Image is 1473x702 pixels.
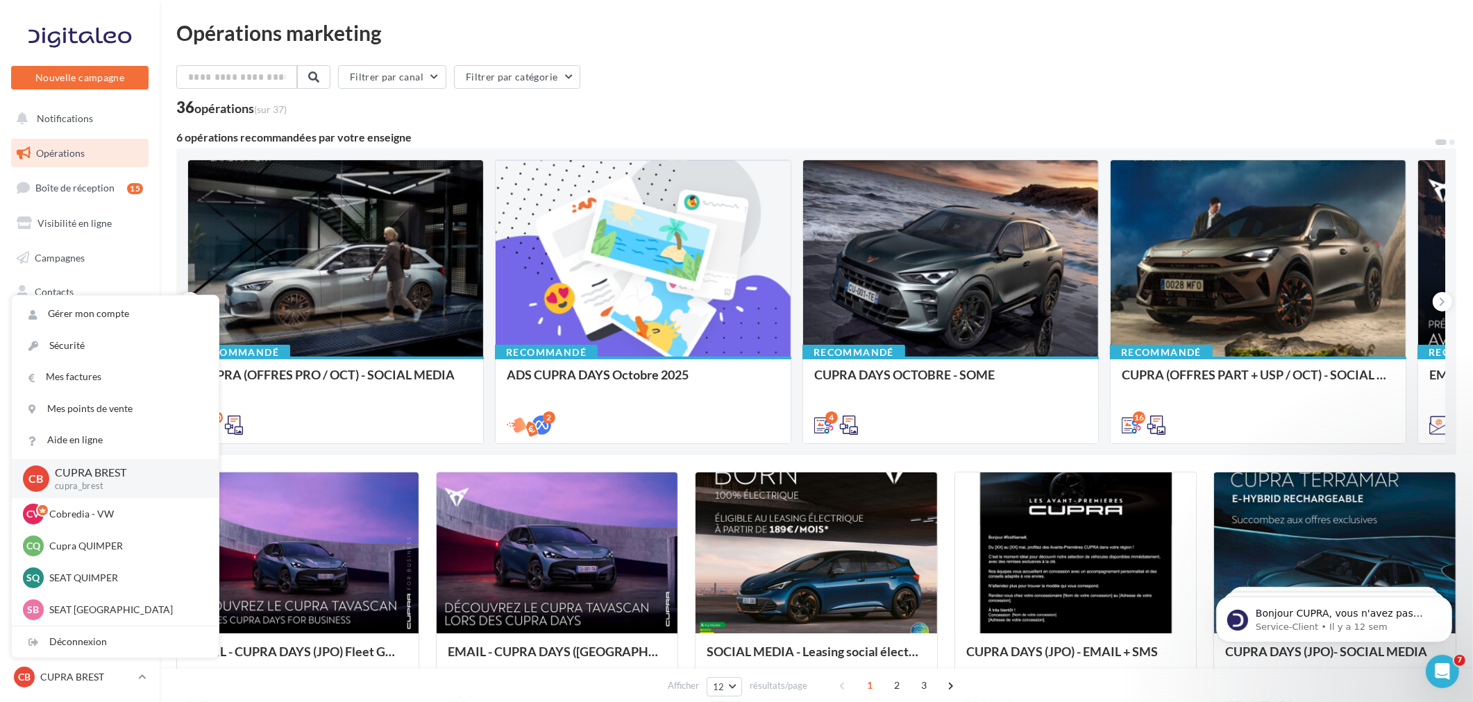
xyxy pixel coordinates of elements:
div: 6 opérations recommandées par votre enseigne [176,132,1434,143]
div: CUPRA (OFFRES PART + USP / OCT) - SOCIAL MEDIA [1122,368,1395,395]
iframe: Intercom notifications message [1195,567,1473,665]
p: cupra_brest [55,480,196,493]
span: Afficher [668,679,699,692]
div: Opérations marketing [176,22,1456,43]
div: 36 [176,100,287,115]
a: PLV et print personnalisable [8,381,151,422]
div: SOCIAL MEDIA - Leasing social électrique - CUPRA Born [707,644,926,672]
a: Campagnes [8,243,151,273]
a: Calendrier [8,347,151,376]
span: CB [18,670,31,684]
a: Mes points de vente [12,393,219,425]
div: EMAIL - CUPRA DAYS (JPO) Fleet Générique [188,644,407,672]
a: Visibilité en ligne [8,209,151,238]
p: SEAT QUIMPER [49,571,202,585]
span: CV [27,507,40,521]
a: Sécurité [12,330,219,361]
span: Opérations [36,147,85,159]
div: Déconnexion [12,626,219,658]
span: Contacts [35,286,74,298]
iframe: Intercom live chat [1426,655,1459,688]
span: Notifications [37,112,93,124]
div: Recommandé [802,345,905,360]
p: SEAT [GEOGRAPHIC_DATA] [49,603,202,617]
div: opérations [194,102,287,114]
a: Boîte de réception15 [8,173,151,203]
span: 3 [913,674,935,696]
a: Opérations [8,139,151,168]
div: EMAIL - CUPRA DAYS ([GEOGRAPHIC_DATA]) Private Générique [448,644,667,672]
span: 1 [859,674,881,696]
div: 4 [825,411,838,424]
span: Campagnes [35,251,85,263]
span: 2 [886,674,908,696]
span: 12 [713,681,725,692]
button: Filtrer par catégorie [454,65,580,89]
a: CB CUPRA BREST [11,664,149,690]
span: résultats/page [750,679,807,692]
button: Filtrer par canal [338,65,446,89]
div: Recommandé [1110,345,1213,360]
button: Notifications [8,104,146,133]
span: Bonjour CUPRA, vous n'avez pas encore souscrit au module Marketing Direct ? Pour cela, c'est simp... [60,40,235,148]
div: 15 [127,183,143,194]
p: CUPRA BREST [55,465,196,481]
div: Recommandé [495,345,598,360]
span: SB [28,603,40,617]
div: CUPRA DAYS (JPO) - EMAIL + SMS [966,644,1186,672]
p: CUPRA BREST [40,670,133,684]
a: Aide en ligne [12,425,219,456]
a: Contacts [8,277,151,307]
div: CUPRA DAYS OCTOBRE - SOME [814,368,1087,395]
button: Nouvelle campagne [11,66,149,89]
span: Visibilité en ligne [37,217,112,229]
div: ADS CUPRA DAYS Octobre 2025 [507,368,780,395]
button: 12 [707,677,742,696]
p: Message from Service-Client, sent Il y a 12 sem [60,53,239,66]
span: SQ [27,571,40,585]
span: 7 [1454,655,1465,666]
span: (sur 37) [254,103,287,115]
div: 16 [1133,411,1145,424]
a: Campagnes DataOnDemand [8,427,151,468]
div: CUPRA (OFFRES PRO / OCT) - SOCIAL MEDIA [199,368,472,395]
a: Gérer mon compte [12,298,219,329]
div: Recommandé [187,345,290,360]
div: 2 [543,411,555,424]
p: Cobredia - VW [49,507,202,521]
a: Médiathèque [8,312,151,341]
a: Mes factures [12,361,219,393]
span: CQ [26,539,40,553]
span: CB [29,470,44,486]
p: Cupra QUIMPER [49,539,202,553]
span: Boîte de réception [35,182,115,194]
